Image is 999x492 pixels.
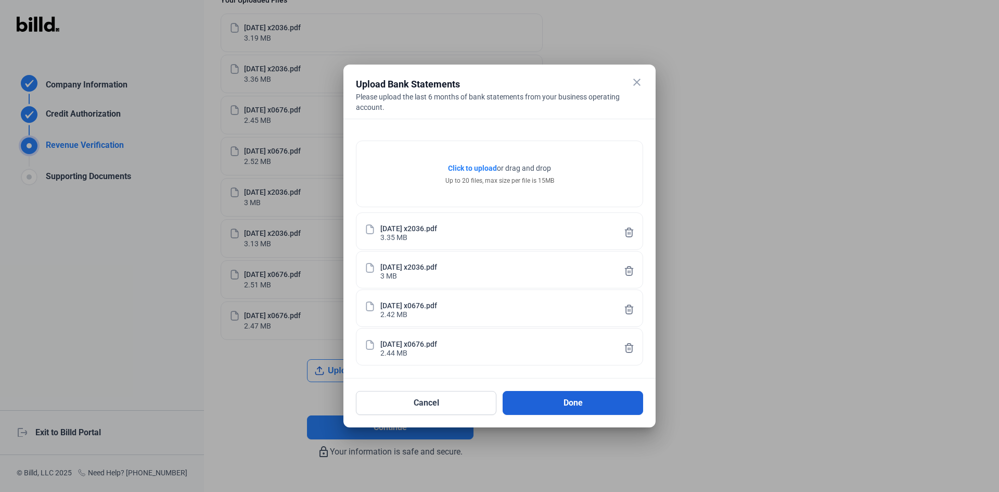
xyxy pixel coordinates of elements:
[380,339,437,348] div: [DATE] x0676.pdf
[380,300,437,309] div: [DATE] x0676.pdf
[448,164,497,172] span: Click to upload
[445,176,554,185] div: Up to 20 files, max size per file is 15MB
[380,309,407,318] div: 2.42 MB
[356,77,617,92] div: Upload Bank Statements
[497,163,551,173] span: or drag and drop
[356,391,496,415] button: Cancel
[356,92,643,112] div: Please upload the last 6 months of bank statements from your business operating account.
[503,391,643,415] button: Done
[380,262,437,271] div: [DATE] x2036.pdf
[380,223,437,232] div: [DATE] x2036.pdf
[631,76,643,89] mat-icon: close
[380,232,407,241] div: 3.35 MB
[380,271,397,280] div: 3 MB
[380,348,407,357] div: 2.44 MB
